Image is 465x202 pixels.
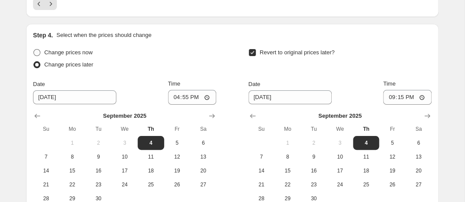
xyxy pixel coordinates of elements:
span: 20 [194,167,213,174]
span: 13 [409,153,428,160]
button: Wednesday September 17 2025 [112,164,138,178]
th: Thursday [353,122,379,136]
button: Saturday September 13 2025 [190,150,216,164]
button: Thursday September 18 2025 [353,164,379,178]
span: 19 [383,167,402,174]
button: Friday September 19 2025 [379,164,405,178]
span: 9 [304,153,323,160]
button: Wednesday September 10 2025 [327,150,353,164]
button: Sunday September 7 2025 [33,150,59,164]
span: 19 [168,167,187,174]
input: 9/4/2025 [248,90,332,104]
span: 18 [141,167,160,174]
th: Friday [379,122,405,136]
button: Friday September 5 2025 [379,136,405,150]
button: Monday September 22 2025 [59,178,85,192]
input: 9/4/2025 [33,90,116,104]
button: Show next month, October 2025 [421,110,433,122]
button: Saturday September 13 2025 [406,150,432,164]
span: Revert to original prices later? [260,49,335,56]
button: Wednesday September 24 2025 [112,178,138,192]
span: 18 [356,167,376,174]
span: Mo [278,126,297,132]
button: Saturday September 20 2025 [190,164,216,178]
button: Sunday September 21 2025 [248,178,274,192]
span: Su [36,126,56,132]
span: Mo [63,126,82,132]
button: Saturday September 6 2025 [406,136,432,150]
button: Monday September 1 2025 [274,136,300,150]
span: 25 [141,181,160,188]
button: Saturday September 6 2025 [190,136,216,150]
button: Tuesday September 23 2025 [86,178,112,192]
button: Today Thursday September 4 2025 [353,136,379,150]
span: 11 [141,153,160,160]
span: 29 [278,195,297,202]
span: 4 [141,139,160,146]
span: 7 [252,153,271,160]
span: 26 [383,181,402,188]
span: We [330,126,350,132]
span: 9 [89,153,108,160]
button: Saturday September 27 2025 [406,178,432,192]
span: 12 [168,153,187,160]
span: 15 [63,167,82,174]
th: Monday [274,122,300,136]
span: Th [356,126,376,132]
th: Sunday [248,122,274,136]
span: Tu [89,126,108,132]
span: 17 [115,167,134,174]
button: Sunday September 7 2025 [248,150,274,164]
th: Tuesday [86,122,112,136]
span: 16 [89,167,108,174]
span: 24 [330,181,350,188]
th: Friday [164,122,190,136]
span: 6 [409,139,428,146]
span: 21 [252,181,271,188]
button: Friday September 5 2025 [164,136,190,150]
span: 25 [356,181,376,188]
button: Monday September 15 2025 [59,164,85,178]
span: 15 [278,167,297,174]
span: 1 [278,139,297,146]
span: 11 [356,153,376,160]
span: Date [248,81,260,87]
button: Wednesday September 3 2025 [327,136,353,150]
button: Show previous month, August 2025 [31,110,43,122]
span: 6 [194,139,213,146]
th: Monday [59,122,85,136]
button: Friday September 26 2025 [379,178,405,192]
span: 30 [89,195,108,202]
th: Saturday [406,122,432,136]
button: Friday September 12 2025 [164,150,190,164]
button: Monday September 22 2025 [274,178,300,192]
span: 29 [63,195,82,202]
button: Monday September 8 2025 [274,150,300,164]
span: 21 [36,181,56,188]
span: 7 [36,153,56,160]
span: 24 [115,181,134,188]
button: Thursday September 25 2025 [353,178,379,192]
button: Show previous month, August 2025 [247,110,259,122]
button: Saturday September 27 2025 [190,178,216,192]
button: Monday September 1 2025 [59,136,85,150]
span: Date [33,81,45,87]
span: 27 [194,181,213,188]
button: Tuesday September 9 2025 [300,150,326,164]
button: Friday September 19 2025 [164,164,190,178]
span: 28 [252,195,271,202]
span: 12 [383,153,402,160]
span: Sa [409,126,428,132]
span: Time [383,80,395,87]
button: Tuesday September 2 2025 [300,136,326,150]
th: Saturday [190,122,216,136]
button: Tuesday September 9 2025 [86,150,112,164]
span: 22 [278,181,297,188]
span: 10 [330,153,350,160]
span: 2 [304,139,323,146]
button: Sunday September 21 2025 [33,178,59,192]
button: Monday September 15 2025 [274,164,300,178]
span: Change prices later [44,61,93,68]
span: Time [168,80,180,87]
span: We [115,126,134,132]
